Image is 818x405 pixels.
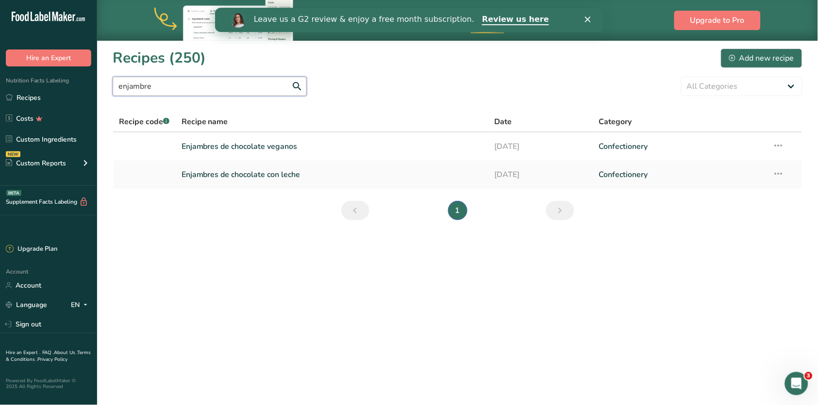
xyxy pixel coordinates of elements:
[729,52,794,64] div: Add new recipe
[370,9,380,15] div: Close
[42,349,54,356] a: FAQ .
[599,116,632,128] span: Category
[6,349,40,356] a: Hire an Expert .
[119,116,169,127] span: Recipe code
[674,11,761,30] button: Upgrade to Pro
[182,116,228,128] span: Recipe name
[6,349,91,363] a: Terms & Conditions .
[182,136,483,157] a: Enjambres de chocolate veganos
[495,136,587,157] a: [DATE]
[785,372,808,395] iframe: Intercom live chat
[37,356,67,363] a: Privacy Policy
[599,136,761,157] a: Confectionery
[6,190,21,196] div: BETA
[6,151,20,157] div: NEW
[341,201,369,220] a: Previous page
[414,0,560,41] div: Upgrade to Pro
[690,15,745,26] span: Upgrade to Pro
[805,372,813,380] span: 3
[113,47,206,69] h1: Recipes (250)
[6,49,91,66] button: Hire an Expert
[113,77,307,96] input: Search for recipe
[54,349,77,356] a: About Us .
[6,378,91,389] div: Powered By FoodLabelMaker © 2025 All Rights Reserved
[721,49,802,68] button: Add new recipe
[495,164,587,185] a: [DATE]
[182,164,483,185] a: Enjambres de chocolate con leche
[215,8,603,32] iframe: Intercom live chat banner
[495,116,512,128] span: Date
[6,158,66,168] div: Custom Reports
[546,201,574,220] a: Next page
[71,299,91,311] div: EN
[599,164,761,185] a: Confectionery
[6,244,57,254] div: Upgrade Plan
[6,296,47,313] a: Language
